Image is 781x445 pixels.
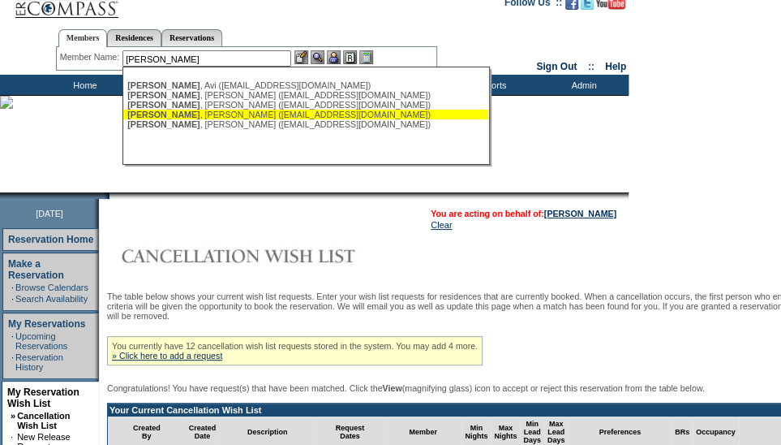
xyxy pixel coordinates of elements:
a: Subscribe to our YouTube Channel [596,2,625,11]
a: Help [605,61,626,72]
div: , Avi ([EMAIL_ADDRESS][DOMAIN_NAME]) [127,80,484,90]
a: Become our fan on Facebook [565,2,578,11]
span: [PERSON_NAME] [127,100,200,110]
div: , [PERSON_NAME] ([EMAIL_ADDRESS][DOMAIN_NAME]) [127,110,484,119]
a: Reservation History [15,352,63,372]
img: Reservations [343,50,357,64]
a: » Click here to add a request [112,351,222,361]
span: You are acting on behalf of: [431,209,616,218]
span: [PERSON_NAME] [127,90,200,100]
div: , [PERSON_NAME] ([EMAIL_ADDRESS][DOMAIN_NAME]) [127,90,484,100]
div: Member Name: [60,50,122,64]
b: » [11,411,15,421]
a: Reservations [161,29,222,46]
span: [PERSON_NAME] [127,110,200,119]
img: blank.gif [109,192,111,199]
span: [DATE] [36,209,63,218]
td: Home [36,75,130,95]
a: Reservation Home [8,234,93,245]
img: Cancellation Wish List [107,240,431,272]
div: , [PERSON_NAME] ([EMAIL_ADDRESS][DOMAIN_NAME]) [127,119,484,129]
img: Impersonate [327,50,341,64]
a: Make a Reservation [8,258,64,281]
span: :: [588,61,594,72]
b: View [382,383,401,393]
div: , [PERSON_NAME] ([EMAIL_ADDRESS][DOMAIN_NAME]) [127,100,484,110]
a: Browse Calendars [15,283,88,292]
td: · [11,331,14,351]
div: You currently have 12 cancellation wish list requests stored in the system. You may add 4 more. [107,336,483,365]
a: Sign Out [536,61,577,72]
a: Search Availability [15,294,88,304]
td: Admin [535,75,629,95]
img: b_edit.gif [294,50,308,64]
img: View [311,50,324,64]
a: Cancellation Wish List [17,411,70,430]
a: Members [58,29,108,47]
a: My Reservations [8,318,85,330]
a: Follow us on Twitter [581,2,594,11]
a: Upcoming Reservations [15,331,67,351]
span: [PERSON_NAME] [127,119,200,129]
a: My Reservation Wish List [7,387,79,409]
span: [PERSON_NAME] [127,80,200,90]
td: · [11,294,14,304]
td: · [11,352,14,372]
a: Clear [431,220,452,230]
a: [PERSON_NAME] [544,209,616,218]
img: b_calculator.gif [359,50,373,64]
td: · [11,283,14,292]
img: promoShadowLeftCorner.gif [104,192,109,199]
a: Residences [107,29,161,46]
